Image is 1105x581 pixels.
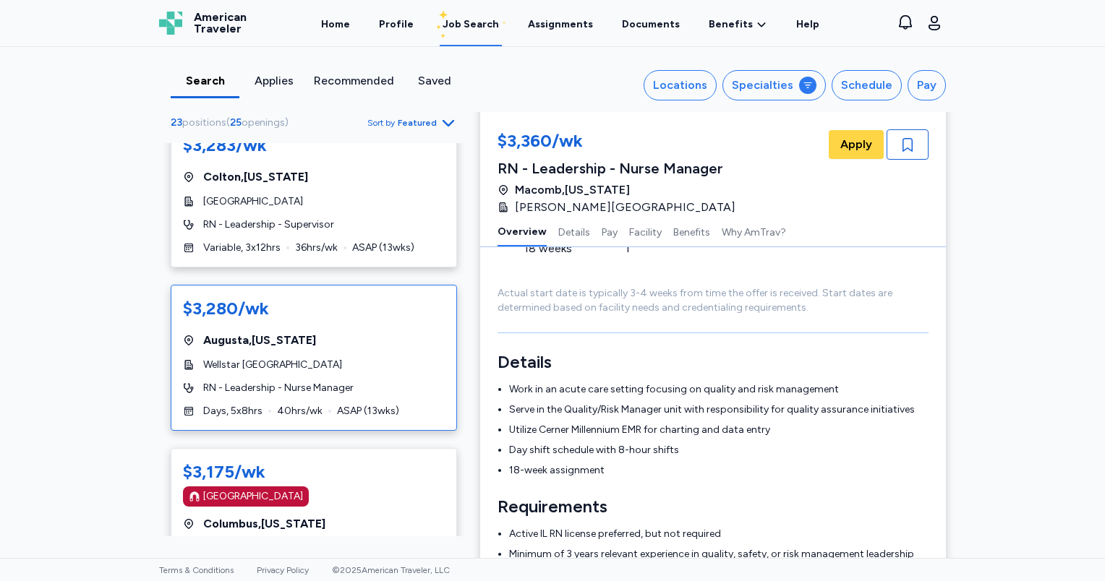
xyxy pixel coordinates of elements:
[515,199,735,216] span: [PERSON_NAME][GEOGRAPHIC_DATA]
[182,116,226,129] span: positions
[203,218,334,232] span: RN - Leadership - Supervisor
[332,565,450,575] span: © 2025 American Traveler, LLC
[203,404,263,418] span: Days, 5x8hrs
[515,181,630,199] span: Macomb , [US_STATE]
[203,168,308,186] span: Colton , [US_STATE]
[203,358,342,372] span: Wellstar [GEOGRAPHIC_DATA]
[171,116,294,130] div: ( )
[498,350,929,374] h3: Details
[314,72,394,90] div: Recommended
[498,495,929,518] h3: Requirements
[295,241,338,255] span: 36 hrs/wk
[498,216,547,246] button: Overview
[509,547,929,561] li: Minimum of 3 years relevant experience in quality, safety, or risk management leadership
[722,216,786,246] button: Why AmTrav?
[722,70,826,100] button: Specialties
[277,404,323,418] span: 40 hrs/wk
[709,17,767,32] a: Benefits
[230,116,242,129] span: 25
[406,72,463,90] div: Saved
[398,117,437,129] span: Featured
[242,116,285,129] span: openings
[509,527,929,541] li: Active IL RN license preferred, but not required
[203,194,303,209] span: [GEOGRAPHIC_DATA]
[644,70,717,100] button: Locations
[732,77,793,94] div: Specialties
[917,77,937,94] div: Pay
[183,460,265,483] div: $3,175/wk
[159,12,182,35] img: Logo
[367,114,457,132] button: Sort byFeatured
[203,332,316,349] span: Augusta , [US_STATE]
[245,72,302,90] div: Applies
[498,286,929,315] div: Actual start date is typically 3-4 weeks from time the offer is received. Start dates are determi...
[171,116,182,129] span: 23
[203,241,281,255] span: Variable, 3x12hrs
[337,404,399,418] span: ASAP ( 13 wks)
[443,17,499,32] div: Job Search
[625,240,691,257] div: 1
[183,297,269,320] div: $3,280/wk
[629,216,662,246] button: Facility
[653,77,707,94] div: Locations
[832,70,902,100] button: Schedule
[509,382,929,397] li: Work in an acute care setting focusing on quality and risk management
[203,489,303,504] div: [GEOGRAPHIC_DATA]
[509,423,929,437] li: Utilize Cerner Millennium EMR for charting and data entry
[498,158,744,178] div: RN - Leadership - Nurse Manager
[176,72,234,90] div: Search
[558,216,590,246] button: Details
[509,443,929,457] li: Day shift schedule with 8-hour shifts
[203,381,354,395] span: RN - Leadership - Nurse Manager
[159,565,234,575] a: Terms & Conditions
[602,216,618,246] button: Pay
[829,130,884,159] button: Apply
[498,129,744,155] div: $3,360/wk
[908,70,946,100] button: Pay
[194,12,247,35] span: American Traveler
[203,515,325,533] span: Columbus , [US_STATE]
[524,240,590,257] div: 18 weeks
[440,1,502,46] a: Job Search
[841,77,892,94] div: Schedule
[257,565,309,575] a: Privacy Policy
[673,216,710,246] button: Benefits
[509,403,929,417] li: Serve in the Quality/Risk Manager unit with responsibility for quality assurance initiatives
[509,463,929,478] li: 18-week assignment
[183,134,267,157] div: $3,283/wk
[709,17,753,32] span: Benefits
[840,136,872,153] span: Apply
[352,241,414,255] span: ASAP ( 13 wks)
[367,117,395,129] span: Sort by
